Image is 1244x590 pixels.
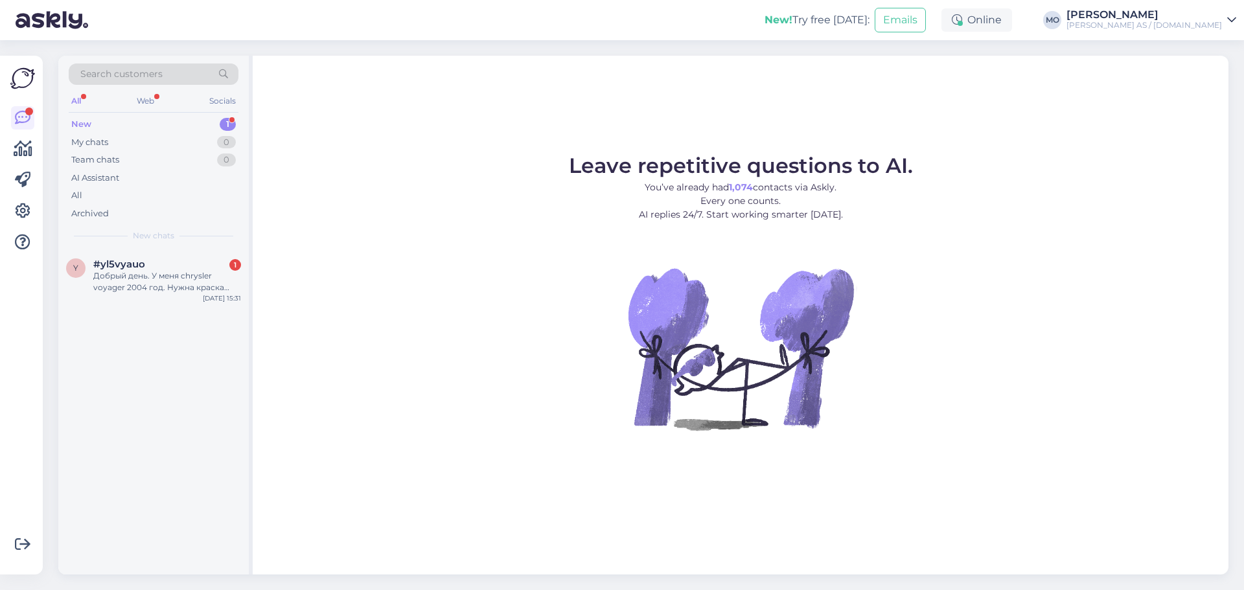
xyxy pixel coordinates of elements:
[71,189,82,202] div: All
[1066,20,1222,30] div: [PERSON_NAME] AS / [DOMAIN_NAME]
[71,136,108,149] div: My chats
[1043,11,1061,29] div: MO
[93,258,145,270] span: #yl5vyauo
[10,66,35,91] img: Askly Logo
[207,93,238,109] div: Socials
[217,153,236,166] div: 0
[73,263,78,273] span: y
[71,153,119,166] div: Team chats
[203,293,241,303] div: [DATE] 15:31
[941,8,1012,32] div: Online
[93,270,241,293] div: Добрый день. У меня chrysler voyager 2004 год. Нужна краска PBQ. У вас есть такая? Хочу кисточкой...
[1066,10,1236,30] a: [PERSON_NAME][PERSON_NAME] AS / [DOMAIN_NAME]
[71,118,91,131] div: New
[229,259,241,271] div: 1
[624,232,857,465] img: No Chat active
[80,67,163,81] span: Search customers
[765,14,792,26] b: New!
[1066,10,1222,20] div: [PERSON_NAME]
[69,93,84,109] div: All
[569,181,913,221] p: You’ve already had contacts via Askly. Every one counts. AI replies 24/7. Start working smarter [...
[71,207,109,220] div: Archived
[220,118,236,131] div: 1
[729,181,753,193] b: 1,074
[875,8,926,32] button: Emails
[71,172,119,185] div: AI Assistant
[217,136,236,149] div: 0
[765,12,870,28] div: Try free [DATE]:
[569,153,913,178] span: Leave repetitive questions to AI.
[134,93,157,109] div: Web
[133,230,174,242] span: New chats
